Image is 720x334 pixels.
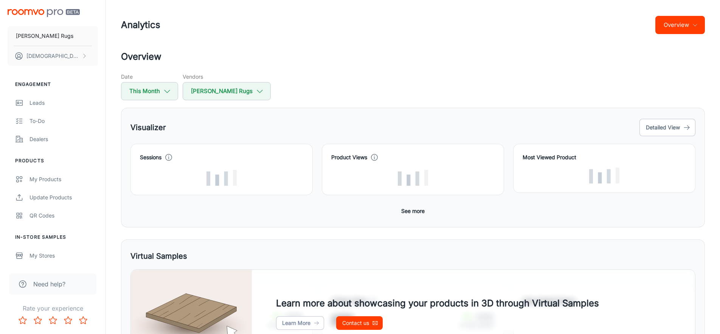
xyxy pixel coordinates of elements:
[639,119,695,136] button: Detailed View
[8,46,98,66] button: [DEMOGRAPHIC_DATA] [PERSON_NAME]
[8,9,80,17] img: Roomvo PRO Beta
[76,313,91,328] button: Rate 5 star
[8,26,98,46] button: [PERSON_NAME] Rugs
[398,204,428,218] button: See more
[140,153,161,162] h4: Sessions
[15,313,30,328] button: Rate 1 star
[29,252,98,260] div: My Stores
[589,168,619,183] img: Loading
[398,170,428,186] img: Loading
[45,313,61,328] button: Rate 3 star
[29,117,98,125] div: To-do
[206,170,237,186] img: Loading
[130,122,166,133] h5: Visualizer
[29,135,98,143] div: Dealers
[130,250,187,262] h5: Virtual Samples
[183,73,271,81] h5: Vendors
[121,18,160,32] h1: Analytics
[655,16,705,34] button: Overview
[121,50,705,64] h2: Overview
[61,313,76,328] button: Rate 4 star
[276,316,324,330] a: Learn More
[6,304,99,313] p: Rate your experience
[16,32,73,40] p: [PERSON_NAME] Rugs
[183,82,271,100] button: [PERSON_NAME] Rugs
[276,297,599,310] h4: Learn more about showcasing your products in 3D through Virtual Samples
[29,211,98,220] div: QR Codes
[523,153,686,162] h4: Most Viewed Product
[29,193,98,202] div: Update Products
[30,313,45,328] button: Rate 2 star
[121,73,178,81] h5: Date
[336,316,383,330] a: Contact us
[29,99,98,107] div: Leads
[29,175,98,183] div: My Products
[331,153,367,162] h4: Product Views
[33,280,65,289] span: Need help?
[26,52,80,60] p: [DEMOGRAPHIC_DATA] [PERSON_NAME]
[121,82,178,100] button: This Month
